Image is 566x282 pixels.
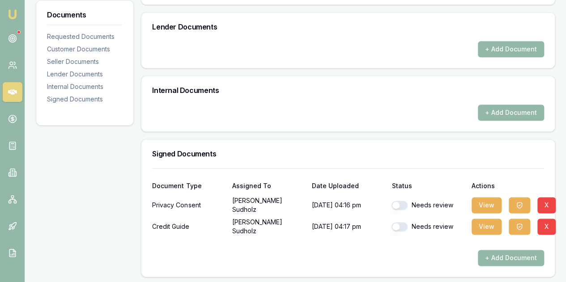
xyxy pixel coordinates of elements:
div: Assigned To [232,183,305,189]
div: Lender Documents [47,70,123,79]
img: emu-icon-u.png [7,9,18,20]
div: Document Type [152,183,225,189]
p: [DATE] 04:17 pm [312,218,384,236]
p: [PERSON_NAME] Sudholz [232,196,305,214]
div: Requested Documents [47,32,123,41]
div: Status [392,183,464,189]
h3: Signed Documents [152,150,544,157]
h3: Lender Documents [152,23,544,30]
h3: Documents [47,11,123,18]
button: View [472,197,502,213]
button: + Add Document [478,105,544,121]
button: + Add Document [478,41,544,57]
div: Needs review [392,201,464,210]
button: + Add Document [478,250,544,266]
div: Date Uploaded [312,183,384,189]
button: X [537,197,556,213]
button: X [537,219,556,235]
h3: Internal Documents [152,87,544,94]
div: Privacy Consent [152,196,225,214]
div: Credit Guide [152,218,225,236]
div: Needs review [392,222,464,231]
div: Customer Documents [47,45,123,54]
p: [PERSON_NAME] Sudholz [232,218,305,236]
div: Actions [472,183,544,189]
div: Signed Documents [47,95,123,104]
div: Internal Documents [47,82,123,91]
button: View [472,219,502,235]
div: Seller Documents [47,57,123,66]
p: [DATE] 04:16 pm [312,196,384,214]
